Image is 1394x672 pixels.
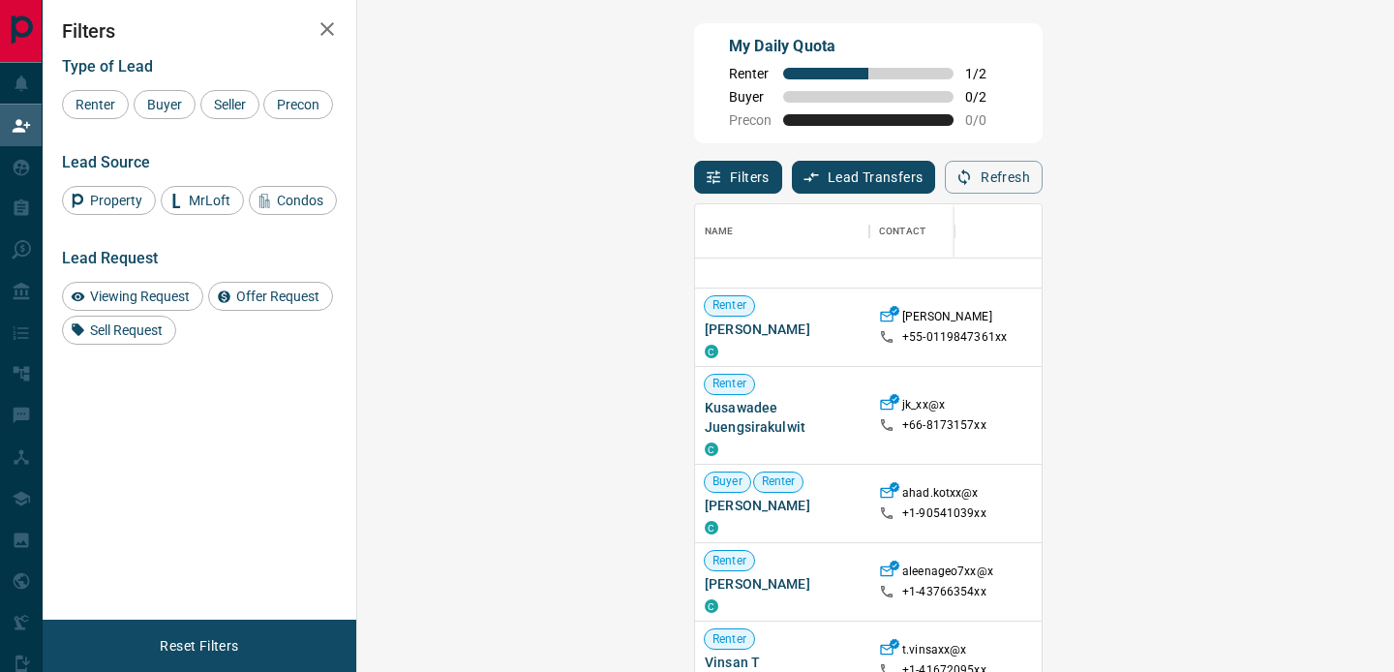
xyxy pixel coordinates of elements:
[62,153,150,171] span: Lead Source
[207,97,253,112] span: Seller
[134,90,196,119] div: Buyer
[792,161,936,194] button: Lead Transfers
[229,289,326,304] span: Offer Request
[729,66,772,81] span: Renter
[62,282,203,311] div: Viewing Request
[705,376,754,392] span: Renter
[902,564,993,584] p: aleenageo7xx@x
[705,631,754,648] span: Renter
[208,282,333,311] div: Offer Request
[705,653,860,672] span: Vinsan T
[705,398,860,437] span: Kusawadee Juengsirakulwit
[705,474,750,491] span: Buyer
[902,485,979,505] p: ahad.kotxx@x
[902,417,986,434] p: +66- 8173157xx
[62,316,176,345] div: Sell Request
[705,496,860,515] span: [PERSON_NAME]
[965,66,1008,81] span: 1 / 2
[902,505,986,522] p: +1- 90541039xx
[270,193,330,208] span: Condos
[705,599,718,613] div: condos.ca
[902,584,986,600] p: +1- 43766354xx
[705,521,718,535] div: condos.ca
[140,97,189,112] span: Buyer
[705,574,860,594] span: [PERSON_NAME]
[705,345,718,358] div: condos.ca
[147,629,251,662] button: Reset Filters
[62,57,153,76] span: Type of Lead
[729,89,772,105] span: Buyer
[694,161,782,194] button: Filters
[902,642,966,662] p: t.vinsaxx@x
[879,204,925,259] div: Contact
[965,89,1008,105] span: 0 / 2
[729,112,772,128] span: Precon
[263,90,333,119] div: Precon
[182,193,237,208] span: MrLoft
[754,474,803,491] span: Renter
[83,193,149,208] span: Property
[161,186,244,215] div: MrLoft
[83,289,197,304] span: Viewing Request
[249,186,337,215] div: Condos
[965,112,1008,128] span: 0 / 0
[62,19,337,43] h2: Filters
[705,443,718,456] div: condos.ca
[69,97,122,112] span: Renter
[705,553,754,569] span: Renter
[62,90,129,119] div: Renter
[705,320,860,339] span: [PERSON_NAME]
[200,90,259,119] div: Seller
[729,35,1008,58] p: My Daily Quota
[270,97,326,112] span: Precon
[62,249,158,267] span: Lead Request
[705,204,734,259] div: Name
[83,322,169,338] span: Sell Request
[902,309,992,329] p: [PERSON_NAME]
[902,397,945,417] p: jk_xx@x
[695,204,869,259] div: Name
[705,297,754,314] span: Renter
[902,329,1007,346] p: +55- 0119847361xx
[62,186,156,215] div: Property
[945,161,1043,194] button: Refresh
[869,204,1024,259] div: Contact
